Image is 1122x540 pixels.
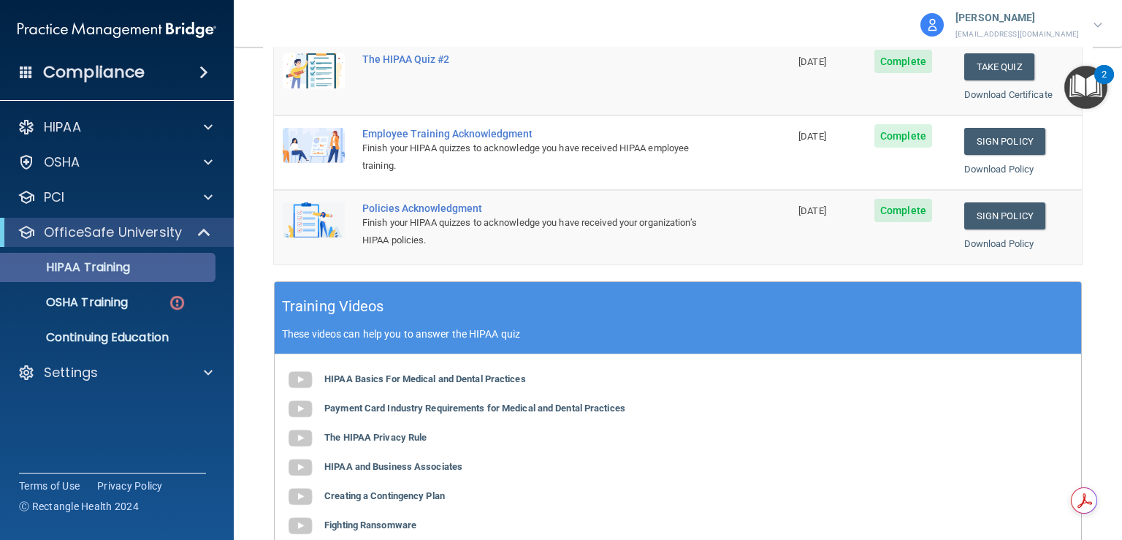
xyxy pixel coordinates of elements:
p: OSHA Training [9,295,128,310]
span: Ⓒ Rectangle Health 2024 [19,499,139,514]
b: The HIPAA Privacy Rule [324,432,427,443]
img: gray_youtube_icon.38fcd6cc.png [286,453,315,482]
p: HIPAA [44,118,81,136]
h4: Compliance [43,62,145,83]
img: arrow-down.227dba2b.svg [1094,23,1102,28]
span: [DATE] [798,205,826,216]
iframe: Drift Widget Chat Controller [870,438,1104,495]
div: Policies Acknowledgment [362,202,717,214]
span: Complete [874,50,932,73]
img: gray_youtube_icon.38fcd6cc.png [286,395,315,424]
p: PCI [44,189,64,206]
span: [DATE] [798,56,826,67]
p: [PERSON_NAME] [955,9,1079,28]
b: Fighting Ransomware [324,520,416,531]
a: PCI [18,189,213,206]
button: Open Resource Center, 2 new notifications [1064,66,1107,109]
a: Download Certificate [964,89,1053,100]
p: OfficeSafe University [44,224,182,241]
a: Terms of Use [19,479,80,493]
button: Take Quiz [964,53,1034,80]
div: 2 [1102,75,1107,94]
a: Download Policy [964,238,1034,249]
b: Creating a Contingency Plan [324,490,445,501]
img: danger-circle.6113f641.png [168,294,186,312]
img: avatar.17b06cb7.svg [920,13,944,37]
a: Sign Policy [964,128,1045,155]
p: HIPAA Training [9,260,130,275]
div: Finish your HIPAA quizzes to acknowledge you have received HIPAA employee training. [362,140,717,175]
p: These videos can help you to answer the HIPAA quiz [282,328,1074,340]
img: gray_youtube_icon.38fcd6cc.png [286,482,315,512]
div: Finish your HIPAA quizzes to acknowledge you have received your organization’s HIPAA policies. [362,214,717,249]
div: Employee Training Acknowledgment [362,128,717,140]
span: Complete [874,199,932,222]
a: HIPAA [18,118,213,136]
p: Settings [44,364,98,381]
a: Settings [18,364,213,381]
h5: Training Videos [282,294,384,319]
span: Complete [874,124,932,148]
b: HIPAA Basics For Medical and Dental Practices [324,373,526,384]
a: Privacy Policy [97,479,163,493]
p: OSHA [44,153,80,171]
img: gray_youtube_icon.38fcd6cc.png [286,424,315,453]
span: [DATE] [798,131,826,142]
img: PMB logo [18,15,216,45]
a: OfficeSafe University [18,224,212,241]
div: The HIPAA Quiz #2 [362,53,717,65]
a: Sign Policy [964,202,1045,229]
b: Payment Card Industry Requirements for Medical and Dental Practices [324,403,625,414]
b: HIPAA and Business Associates [324,461,462,472]
a: Download Policy [964,164,1034,175]
img: gray_youtube_icon.38fcd6cc.png [286,365,315,395]
p: Continuing Education [9,330,209,345]
a: OSHA [18,153,213,171]
p: [EMAIL_ADDRESS][DOMAIN_NAME] [955,28,1079,41]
